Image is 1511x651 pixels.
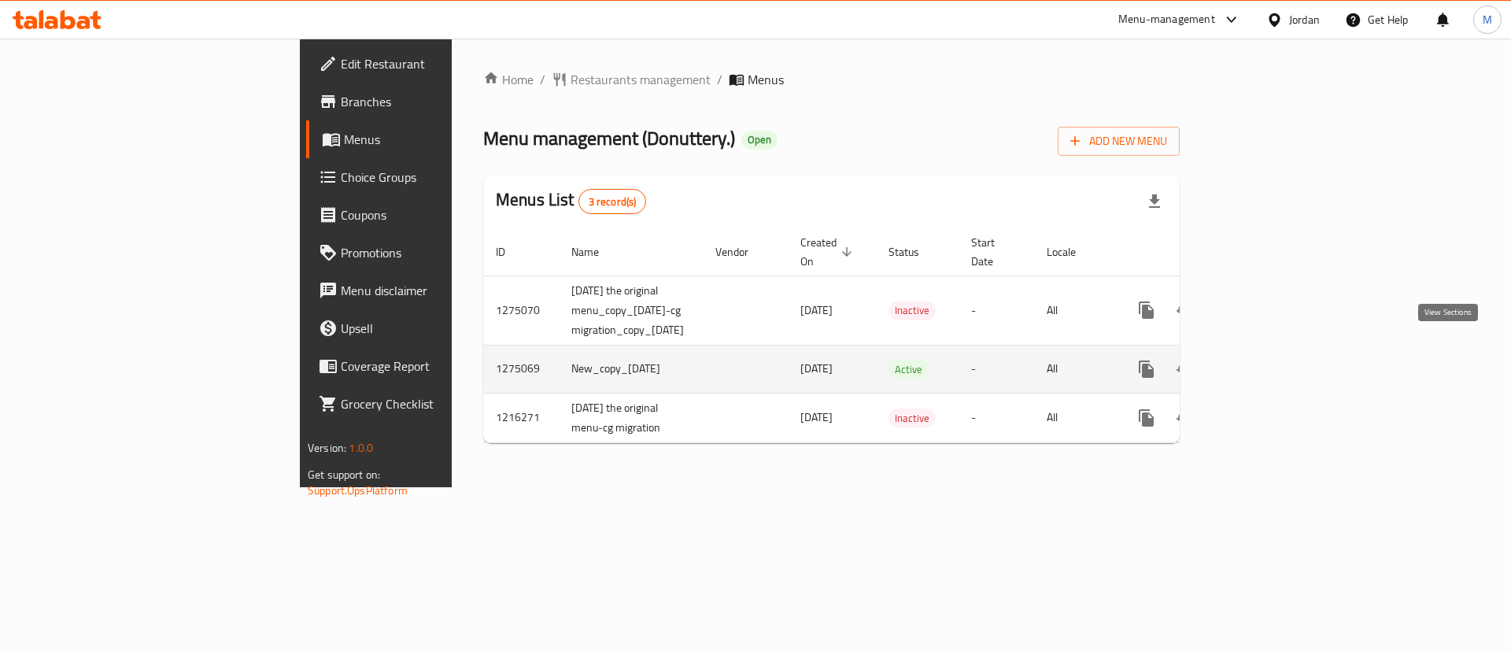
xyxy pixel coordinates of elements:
[559,345,703,393] td: New_copy_[DATE]
[888,409,936,427] span: Inactive
[306,196,552,234] a: Coupons
[888,361,929,379] span: Active
[308,464,380,485] span: Get support on:
[306,347,552,385] a: Coverage Report
[717,70,722,89] li: /
[1166,291,1203,329] button: Change Status
[306,309,552,347] a: Upsell
[308,480,408,501] a: Support.OpsPlatform
[1070,131,1167,151] span: Add New Menu
[578,189,647,214] div: Total records count
[571,242,619,261] span: Name
[306,272,552,309] a: Menu disclaimer
[559,393,703,442] td: [DATE] the original menu-cg migration
[888,301,936,320] span: Inactive
[552,70,711,89] a: Restaurants management
[483,120,735,156] span: Menu management ( Donuttery. )
[748,70,784,89] span: Menus
[888,301,936,320] div: Inactive
[496,188,646,214] h2: Menus List
[341,394,540,413] span: Grocery Checklist
[341,205,540,224] span: Coupons
[341,319,540,338] span: Upsell
[341,92,540,111] span: Branches
[341,243,540,262] span: Promotions
[341,357,540,375] span: Coverage Report
[971,233,1015,271] span: Start Date
[800,233,857,271] span: Created On
[1118,10,1215,29] div: Menu-management
[1128,350,1166,388] button: more
[571,70,711,89] span: Restaurants management
[959,276,1034,345] td: -
[1034,393,1115,442] td: All
[306,385,552,423] a: Grocery Checklist
[1136,183,1173,220] div: Export file
[306,83,552,120] a: Branches
[306,45,552,83] a: Edit Restaurant
[1128,399,1166,437] button: more
[1034,345,1115,393] td: All
[341,54,540,73] span: Edit Restaurant
[1483,11,1492,28] span: M
[341,281,540,300] span: Menu disclaimer
[308,438,346,458] span: Version:
[741,133,778,146] span: Open
[1289,11,1320,28] div: Jordan
[483,70,1180,89] nav: breadcrumb
[1166,350,1203,388] button: Change Status
[959,345,1034,393] td: -
[800,407,833,427] span: [DATE]
[306,158,552,196] a: Choice Groups
[579,194,646,209] span: 3 record(s)
[341,168,540,187] span: Choice Groups
[1034,276,1115,345] td: All
[741,131,778,150] div: Open
[715,242,769,261] span: Vendor
[559,276,703,345] td: [DATE] the original menu_copy_[DATE]-cg migration_copy_[DATE]
[1115,228,1291,276] th: Actions
[496,242,526,261] span: ID
[888,242,940,261] span: Status
[1128,291,1166,329] button: more
[959,393,1034,442] td: -
[800,358,833,379] span: [DATE]
[344,130,540,149] span: Menus
[306,120,552,158] a: Menus
[800,300,833,320] span: [DATE]
[1047,242,1096,261] span: Locale
[1166,399,1203,437] button: Change Status
[349,438,373,458] span: 1.0.0
[1058,127,1180,156] button: Add New Menu
[306,234,552,272] a: Promotions
[483,228,1291,443] table: enhanced table
[888,409,936,427] div: Inactive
